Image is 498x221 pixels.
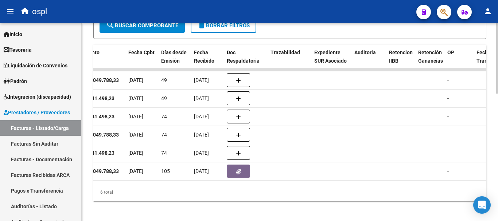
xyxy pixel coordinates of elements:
span: Integración (discapacidad) [4,93,71,101]
span: - [447,168,449,174]
span: [DATE] [194,95,209,101]
strong: $ 641.498,23 [85,150,114,156]
span: [DATE] [128,150,143,156]
span: [DATE] [194,77,209,83]
strong: $ 641.498,23 [85,95,114,101]
span: 49 [161,77,167,83]
button: Buscar Comprobante [100,18,185,33]
span: - [447,77,449,83]
span: ospl [32,4,47,20]
div: 6 total [93,183,486,201]
strong: $ 641.498,23 [85,114,114,119]
span: Fecha Cpbt [128,50,155,55]
span: [DATE] [128,114,143,119]
span: [DATE] [128,95,143,101]
span: Días desde Emisión [161,50,187,64]
span: Tesorería [4,46,32,54]
span: Fecha Recibido [194,50,214,64]
datatable-header-cell: Monto [82,45,125,77]
span: Trazabilidad [271,50,300,55]
span: [DATE] [128,132,143,138]
datatable-header-cell: Expediente SUR Asociado [311,45,351,77]
span: - [447,114,449,119]
datatable-header-cell: Días desde Emisión [158,45,191,77]
strong: $ 1.049.788,33 [85,77,119,83]
strong: $ 1.049.788,33 [85,168,119,174]
mat-icon: person [483,7,492,16]
span: 74 [161,132,167,138]
span: Inicio [4,30,22,38]
button: Borrar Filtros [191,18,256,33]
datatable-header-cell: Retencion IIBB [386,45,415,77]
span: - [447,132,449,138]
span: Prestadores / Proveedores [4,108,70,117]
div: Open Intercom Messenger [473,196,491,214]
datatable-header-cell: Fecha Cpbt [125,45,158,77]
span: 105 [161,168,170,174]
span: - [447,150,449,156]
span: Padrón [4,77,27,85]
span: Retencion IIBB [389,50,413,64]
span: [DATE] [128,168,143,174]
datatable-header-cell: Doc Respaldatoria [224,45,268,77]
span: [DATE] [194,132,209,138]
strong: $ 1.049.788,33 [85,132,119,138]
span: 49 [161,95,167,101]
span: [DATE] [128,77,143,83]
span: Expediente SUR Asociado [314,50,347,64]
span: Borrar Filtros [197,22,250,29]
span: 74 [161,114,167,119]
span: 74 [161,150,167,156]
span: Buscar Comprobante [106,22,178,29]
span: Liquidación de Convenios [4,62,67,70]
span: [DATE] [194,150,209,156]
span: [DATE] [194,168,209,174]
span: Auditoria [354,50,376,55]
span: Doc Respaldatoria [227,50,260,64]
datatable-header-cell: Retención Ganancias [415,45,444,77]
datatable-header-cell: OP [444,45,474,77]
mat-icon: menu [6,7,15,16]
mat-icon: delete [197,21,206,29]
datatable-header-cell: Trazabilidad [268,45,311,77]
datatable-header-cell: Auditoria [351,45,386,77]
mat-icon: search [106,21,115,29]
span: OP [447,50,454,55]
span: - [447,95,449,101]
span: [DATE] [194,114,209,119]
datatable-header-cell: Fecha Recibido [191,45,224,77]
span: Retención Ganancias [418,50,443,64]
